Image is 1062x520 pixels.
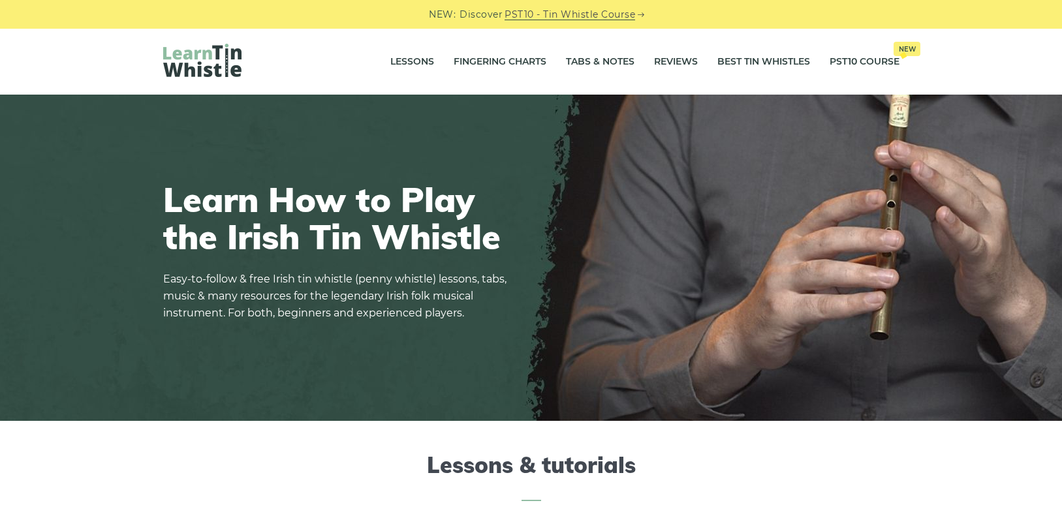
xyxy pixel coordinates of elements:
p: Easy-to-follow & free Irish tin whistle (penny whistle) lessons, tabs, music & many resources for... [163,271,516,322]
h2: Lessons & tutorials [163,452,899,501]
img: LearnTinWhistle.com [163,44,242,77]
a: Best Tin Whistles [717,46,810,78]
h1: Learn How to Play the Irish Tin Whistle [163,181,516,255]
a: PST10 CourseNew [830,46,899,78]
span: New [894,42,920,56]
a: Tabs & Notes [566,46,634,78]
a: Lessons [390,46,434,78]
a: Fingering Charts [454,46,546,78]
a: Reviews [654,46,698,78]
